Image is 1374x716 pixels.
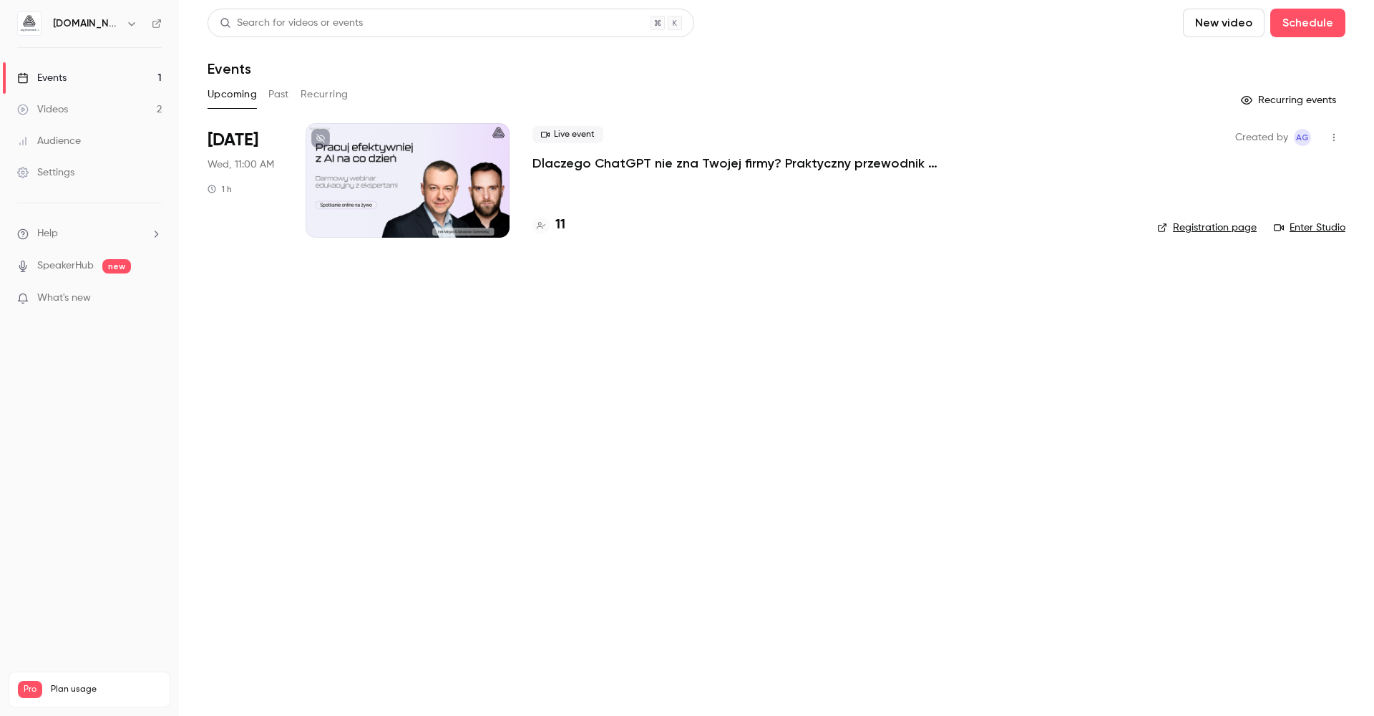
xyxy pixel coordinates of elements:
button: New video [1183,9,1265,37]
span: Plan usage [51,684,161,695]
span: What's new [37,291,91,306]
button: Recurring [301,83,349,106]
span: new [102,259,131,274]
span: Live event [532,126,603,143]
button: Schedule [1270,9,1345,37]
span: Wed, 11:00 AM [208,158,274,172]
div: Events [17,71,67,85]
button: Past [268,83,289,106]
span: Help [37,226,58,241]
div: Audience [17,134,81,148]
span: AG [1296,129,1309,146]
a: 11 [532,216,565,235]
p: Videos [18,698,45,711]
a: Registration page [1157,221,1257,235]
p: / 90 [140,698,161,711]
div: Settings [17,165,74,180]
div: Videos [17,102,68,117]
h6: [DOMAIN_NAME] [53,16,120,31]
button: Recurring events [1234,89,1345,112]
li: help-dropdown-opener [17,226,162,241]
span: Created by [1235,129,1288,146]
img: aigmented.io [18,12,41,35]
div: Search for videos or events [220,16,363,31]
a: Enter Studio [1274,221,1345,235]
span: Pro [18,681,42,698]
h4: 11 [555,216,565,235]
a: SpeakerHub [37,258,94,274]
h1: Events [208,60,251,77]
div: 1 h [208,183,232,195]
span: 2 [140,700,145,709]
a: Dlaczego ChatGPT nie zna Twojej firmy? Praktyczny przewodnik przygotowania wiedzy firmowej jako k... [532,155,962,172]
span: Aleksandra Grabarska [1294,129,1311,146]
span: [DATE] [208,129,258,152]
div: Aug 13 Wed, 11:00 AM (Europe/Warsaw) [208,123,283,238]
button: Upcoming [208,83,257,106]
